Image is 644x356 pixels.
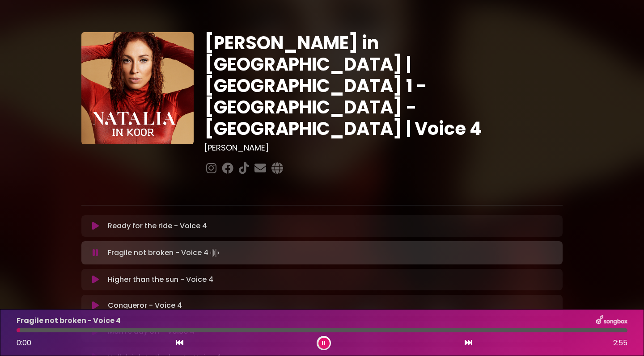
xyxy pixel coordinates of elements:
h3: [PERSON_NAME] [204,143,563,153]
p: Fragile not broken - Voice 4 [108,247,221,259]
h1: [PERSON_NAME] in [GEOGRAPHIC_DATA] | [GEOGRAPHIC_DATA] 1 - [GEOGRAPHIC_DATA] - [GEOGRAPHIC_DATA] ... [204,32,563,139]
p: Conqueror - Voice 4 [108,300,182,311]
span: 0:00 [17,338,31,348]
span: 2:55 [613,338,627,348]
p: Fragile not broken - Voice 4 [17,315,121,326]
img: YTVS25JmS9CLUqXqkEhs [81,32,194,144]
img: songbox-logo-white.png [596,315,627,327]
p: Ready for the ride - Voice 4 [108,221,207,231]
img: waveform4.gif [208,247,221,259]
p: Higher than the sun - Voice 4 [108,274,213,285]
